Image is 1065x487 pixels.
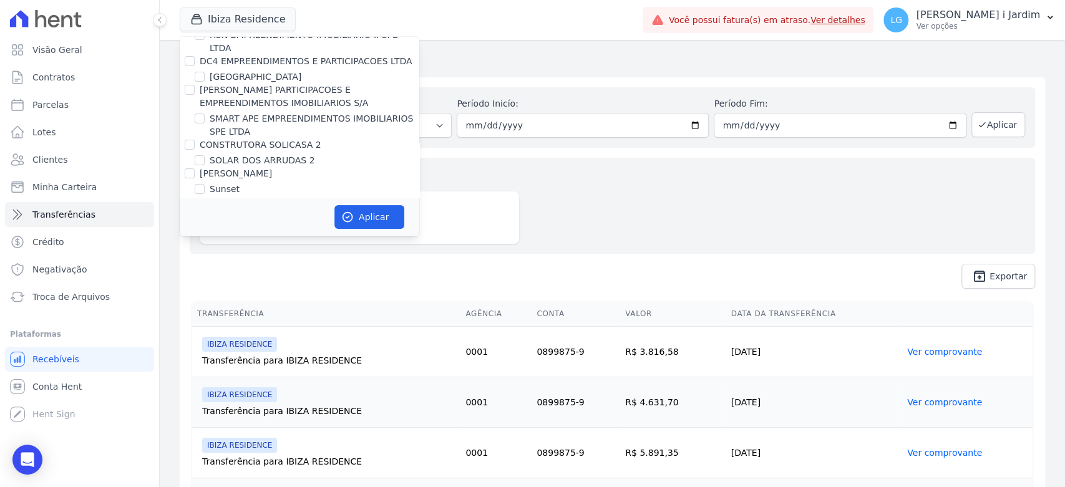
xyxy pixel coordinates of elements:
div: Transferência para IBIZA RESIDENCE [202,405,455,417]
label: [GEOGRAPHIC_DATA] [210,70,301,84]
a: Transferências [5,202,154,227]
h2: Transferências [180,50,1045,72]
td: 0001 [460,377,532,428]
th: Data da Transferência [726,301,902,327]
div: Transferência para IBIZA RESIDENCE [202,455,455,468]
a: Negativação [5,257,154,282]
label: SOLAR DOS ARRUDAS 2 [210,154,315,167]
span: Exportar [990,272,1027,280]
a: Conta Hent [5,374,154,399]
a: Lotes [5,120,154,145]
th: Transferência [192,301,460,327]
span: Lotes [32,126,56,138]
a: Ver comprovante [907,347,982,357]
span: Parcelas [32,99,69,111]
th: Agência [460,301,532,327]
label: CONSTRUTORA SOLICASA 2 [200,140,321,150]
span: Negativação [32,263,87,276]
th: Valor [620,301,726,327]
th: Conta [532,301,620,327]
div: Transferência para IBIZA RESIDENCE [202,354,455,367]
a: Parcelas [5,92,154,117]
span: Transferências [32,208,95,221]
a: Ver detalhes [810,15,865,25]
label: DC4 EMPREENDIMENTOS E PARTICIPACOES LTDA [200,56,412,66]
span: Recebíveis [32,353,79,365]
a: Clientes [5,147,154,172]
div: Open Intercom Messenger [12,445,42,475]
button: Ibiza Residence [180,7,296,31]
td: R$ 3.816,58 [620,327,726,377]
span: Você possui fatura(s) em atraso. [669,14,865,27]
a: Visão Geral [5,37,154,62]
td: 0899875-9 [532,377,620,428]
td: [DATE] [726,428,902,478]
span: Conta Hent [32,380,82,393]
a: Minha Carteira [5,175,154,200]
td: [DATE] [726,377,902,428]
span: Crédito [32,236,64,248]
span: IBIZA RESIDENCE [202,387,277,402]
label: [PERSON_NAME] [200,168,272,178]
div: Plataformas [10,327,149,342]
span: Visão Geral [32,44,82,56]
a: Ver comprovante [907,397,982,407]
span: IBIZA RESIDENCE [202,438,277,453]
a: Ver comprovante [907,448,982,458]
a: Recebíveis [5,347,154,372]
span: Minha Carteira [32,181,97,193]
td: 0001 [460,327,532,377]
label: SMART APE EMPREENDIMENTOS IMOBILIARIOS SPE LTDA [210,112,419,138]
label: [PERSON_NAME] PARTICIPACOES E EMPREENDIMENTOS IMOBILIARIOS S/A [200,85,368,108]
td: 0899875-9 [532,327,620,377]
button: Aplicar [334,205,404,229]
td: R$ 4.631,70 [620,377,726,428]
i: unarchive [972,269,987,284]
a: Crédito [5,229,154,254]
td: 0001 [460,428,532,478]
label: Período Fim: [714,97,966,110]
label: Sunset [210,183,240,196]
a: Troca de Arquivos [5,284,154,309]
td: R$ 5.891,35 [620,428,726,478]
label: RSN EMPREENDIMENTO IMOBILIARIO II SPE LTDA [210,29,419,55]
p: [PERSON_NAME] i Jardim [916,9,1040,21]
span: Clientes [32,153,67,166]
td: 0899875-9 [532,428,620,478]
td: [DATE] [726,327,902,377]
button: Aplicar [971,112,1025,137]
span: Troca de Arquivos [32,291,110,303]
span: IBIZA RESIDENCE [202,337,277,352]
p: Ver opções [916,21,1040,31]
span: Contratos [32,71,75,84]
span: LG [890,16,902,24]
a: unarchive Exportar [961,264,1035,289]
a: Contratos [5,65,154,90]
button: LG [PERSON_NAME] i Jardim Ver opções [873,2,1065,37]
label: Período Inicío: [457,97,709,110]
